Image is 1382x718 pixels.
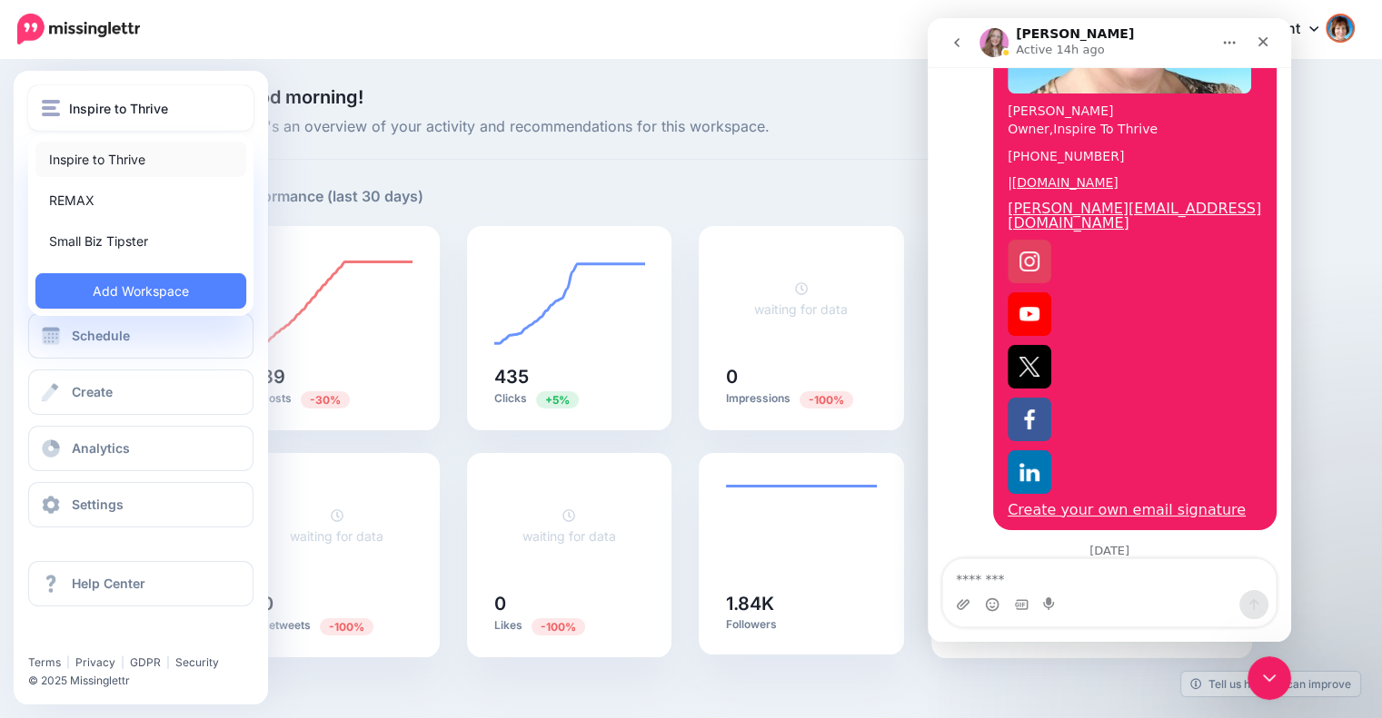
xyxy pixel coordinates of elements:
[262,595,413,613] h5: 0
[80,84,334,120] div: [PERSON_NAME] Owner,Inspire To Thrive
[80,221,334,265] a: instagram
[28,85,254,131] button: Inspire to Thrive
[80,379,334,423] a: facebook
[80,156,334,174] div: |
[234,86,363,108] span: Good morning!
[536,391,579,408] span: Previous period: 413
[57,579,72,594] button: Emoji picker
[15,526,349,551] div: [DATE]
[86,579,101,594] button: Gif picker
[115,579,130,594] button: Start recording
[726,368,877,386] h5: 0
[166,655,170,669] span: |
[28,579,43,594] button: Upload attachment
[726,595,877,613] h5: 1.84K
[17,14,140,44] img: Missinglettr
[312,572,341,601] button: Send a message…
[175,655,219,669] a: Security
[301,391,350,408] span: Previous period: 127
[28,313,254,359] a: Schedule
[28,629,166,647] iframe: Twitter Follow Button
[80,130,334,148] div: [PHONE_NUMBER]
[80,182,333,213] a: [PERSON_NAME][EMAIL_ADDRESS][DOMAIN_NAME]
[262,368,413,386] h5: 89
[80,327,124,370] img: twitter
[754,280,848,317] a: waiting for data
[42,100,60,116] img: menu.png
[1181,672,1360,696] a: Tell us how we can improve
[35,273,246,309] a: Add Workspace
[28,672,264,690] li: © 2025 Missinglettr
[494,595,645,613] h5: 0
[72,575,145,591] span: Help Center
[28,369,254,415] a: Create
[28,655,61,669] a: Terms
[35,182,246,218] a: REMAX
[262,617,413,634] p: Retweets
[28,561,254,606] a: Help Center
[262,390,413,408] p: Posts
[494,368,645,386] h5: 435
[726,390,877,408] p: Impressions
[72,497,124,512] span: Settings
[80,483,318,500] a: Create your own email signature
[35,142,246,177] a: Inspire to Thrive
[80,274,124,318] img: youtube
[80,221,124,265] img: instagram
[800,391,853,408] span: Previous period: 2.72K
[72,440,130,456] span: Analytics
[320,618,373,635] span: Previous period: 7
[532,618,585,635] span: Previous period: 37
[494,390,645,408] p: Clicks
[80,379,124,423] img: facebook
[80,499,82,501] img: __tpx__
[494,617,645,634] p: Likes
[80,432,124,476] img: linkedin
[66,655,70,669] span: |
[522,507,616,544] a: waiting for data
[72,384,113,399] span: Create
[28,482,254,527] a: Settings
[69,98,168,119] span: Inspire to Thrive
[28,426,254,471] a: Analytics
[121,655,124,669] span: |
[1248,656,1291,700] iframe: Intercom live chat
[35,223,246,259] a: Small Biz Tipster
[15,541,348,572] textarea: Message…
[80,432,334,476] a: linkedin
[80,327,334,370] a: twitter
[726,617,877,632] p: Followers
[290,507,383,544] a: waiting for data
[234,185,423,208] h5: Performance (last 30 days)
[234,115,904,139] span: Here's an overview of your activity and recommendations for this workspace.
[72,328,130,343] span: Schedule
[75,655,115,669] a: Privacy
[1198,7,1355,52] a: My Account
[130,655,161,669] a: GDPR
[80,274,334,318] a: youtube
[928,18,1291,642] iframe: Intercom live chat
[85,157,191,172] a: [DOMAIN_NAME]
